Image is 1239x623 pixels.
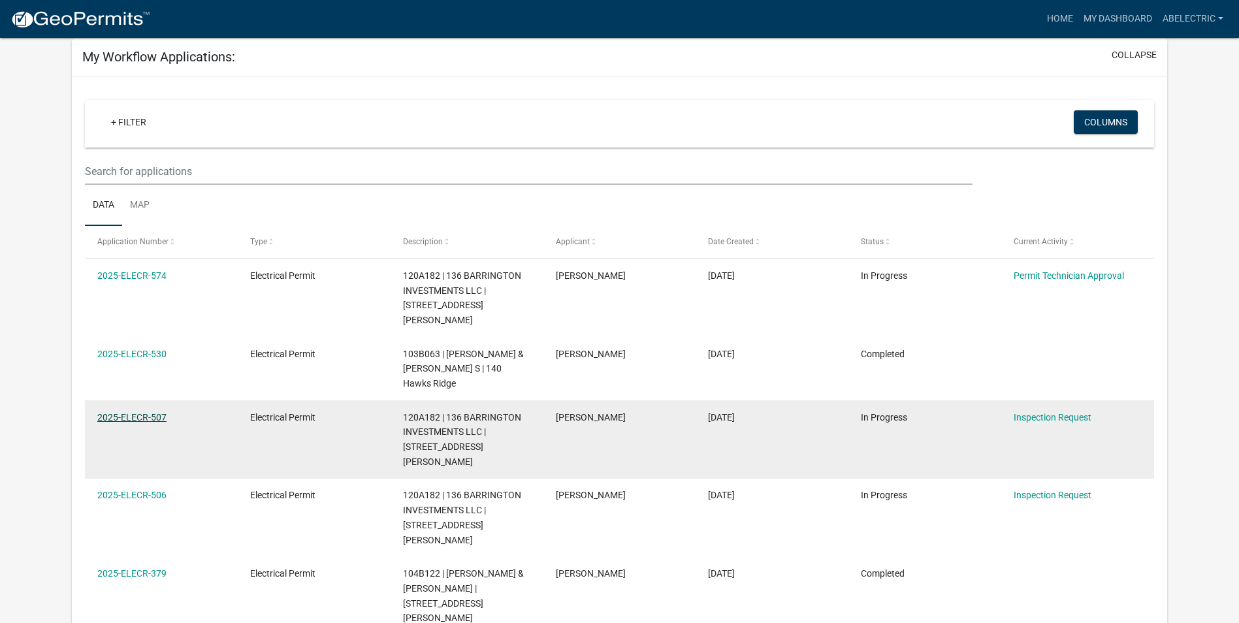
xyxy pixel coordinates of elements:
span: Ben Moore [556,270,626,281]
datatable-header-cell: Type [238,226,391,257]
span: Date Created [708,237,754,246]
span: 120A182 | 136 BARRINGTON INVESTMENTS LLC | 136 Barrington Hall [403,270,521,325]
datatable-header-cell: Status [848,226,1001,257]
a: Permit Technician Approval [1014,270,1124,281]
a: 2025-ELECR-530 [97,349,167,359]
span: Completed [861,349,905,359]
a: Map [122,185,157,227]
span: 120A182 | 136 BARRINGTON INVESTMENTS LLC | 136 Barrington Hall [403,490,521,545]
span: 09/09/2025 [708,412,735,423]
span: Electrical Permit [250,270,315,281]
a: Inspection Request [1014,412,1091,423]
span: Current Activity [1014,237,1068,246]
span: 07/22/2025 [708,568,735,579]
a: Abelectric [1157,7,1229,31]
a: Home [1042,7,1078,31]
span: Ben Moore [556,412,626,423]
span: Electrical Permit [250,412,315,423]
span: In Progress [861,490,907,500]
a: My Dashboard [1078,7,1157,31]
span: 10/06/2025 [708,270,735,281]
a: + Filter [101,110,157,134]
span: Type [250,237,267,246]
span: In Progress [861,412,907,423]
span: 09/16/2025 [708,349,735,359]
span: Status [861,237,884,246]
h5: My Workflow Applications: [82,49,235,65]
span: Completed [861,568,905,579]
span: Application Number [97,237,169,246]
datatable-header-cell: Date Created [696,226,848,257]
span: Ben Moore [556,349,626,359]
a: 2025-ELECR-574 [97,270,167,281]
datatable-header-cell: Application Number [85,226,238,257]
a: 2025-ELECR-506 [97,490,167,500]
span: Description [403,237,443,246]
a: Data [85,185,122,227]
span: 103B063 | PITTS GREGORY C & AMY S | 140 Hawks Ridge [403,349,524,389]
button: Columns [1074,110,1138,134]
span: 104B122 | TURPIN WILLIAM R & PATRICIA C | 113 Carolyn Court [403,568,524,623]
span: Ben Moore [556,568,626,579]
a: 2025-ELECR-379 [97,568,167,579]
button: collapse [1112,48,1157,62]
a: 2025-ELECR-507 [97,412,167,423]
datatable-header-cell: Current Activity [1001,226,1154,257]
span: Electrical Permit [250,490,315,500]
span: Electrical Permit [250,568,315,579]
a: Inspection Request [1014,490,1091,500]
span: Ben Moore [556,490,626,500]
datatable-header-cell: Applicant [543,226,696,257]
input: Search for applications [85,158,973,185]
datatable-header-cell: Description [391,226,543,257]
span: 120A182 | 136 BARRINGTON INVESTMENTS LLC | 136 Barrington Hall [403,412,521,467]
span: In Progress [861,270,907,281]
span: Applicant [556,237,590,246]
span: 09/09/2025 [708,490,735,500]
span: Electrical Permit [250,349,315,359]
